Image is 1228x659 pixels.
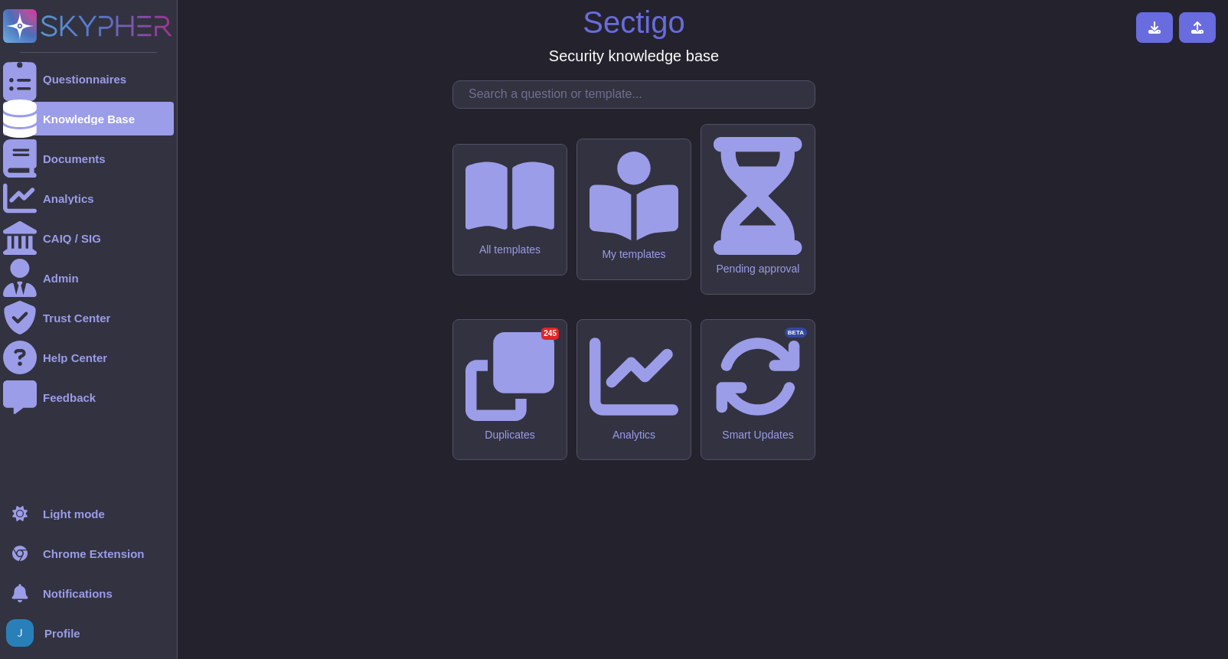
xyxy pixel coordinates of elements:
[43,392,96,403] div: Feedback
[3,261,174,295] a: Admin
[785,328,807,338] div: BETA
[3,380,174,414] a: Feedback
[3,102,174,135] a: Knowledge Base
[43,73,126,85] div: Questionnaires
[43,272,79,284] div: Admin
[465,243,554,256] div: All templates
[583,4,684,41] h1: Sectigo
[714,263,802,276] div: Pending approval
[3,537,174,570] a: Chrome Extension
[3,341,174,374] a: Help Center
[43,113,135,125] div: Knowledge Base
[3,616,44,650] button: user
[3,62,174,96] a: Questionnaires
[43,548,145,559] div: Chrome Extension
[43,352,107,364] div: Help Center
[549,47,719,65] h3: Security knowledge base
[43,193,94,204] div: Analytics
[44,628,80,639] span: Profile
[43,233,101,244] div: CAIQ / SIG
[3,301,174,334] a: Trust Center
[590,248,678,261] div: My templates
[43,588,113,599] span: Notifications
[3,221,174,255] a: CAIQ / SIG
[6,619,34,647] img: user
[714,429,802,442] div: Smart Updates
[465,429,554,442] div: Duplicates
[3,142,174,175] a: Documents
[43,312,110,324] div: Trust Center
[43,508,105,520] div: Light mode
[461,81,815,108] input: Search a question or template...
[590,429,678,442] div: Analytics
[3,181,174,215] a: Analytics
[43,153,106,165] div: Documents
[541,328,559,340] div: 245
